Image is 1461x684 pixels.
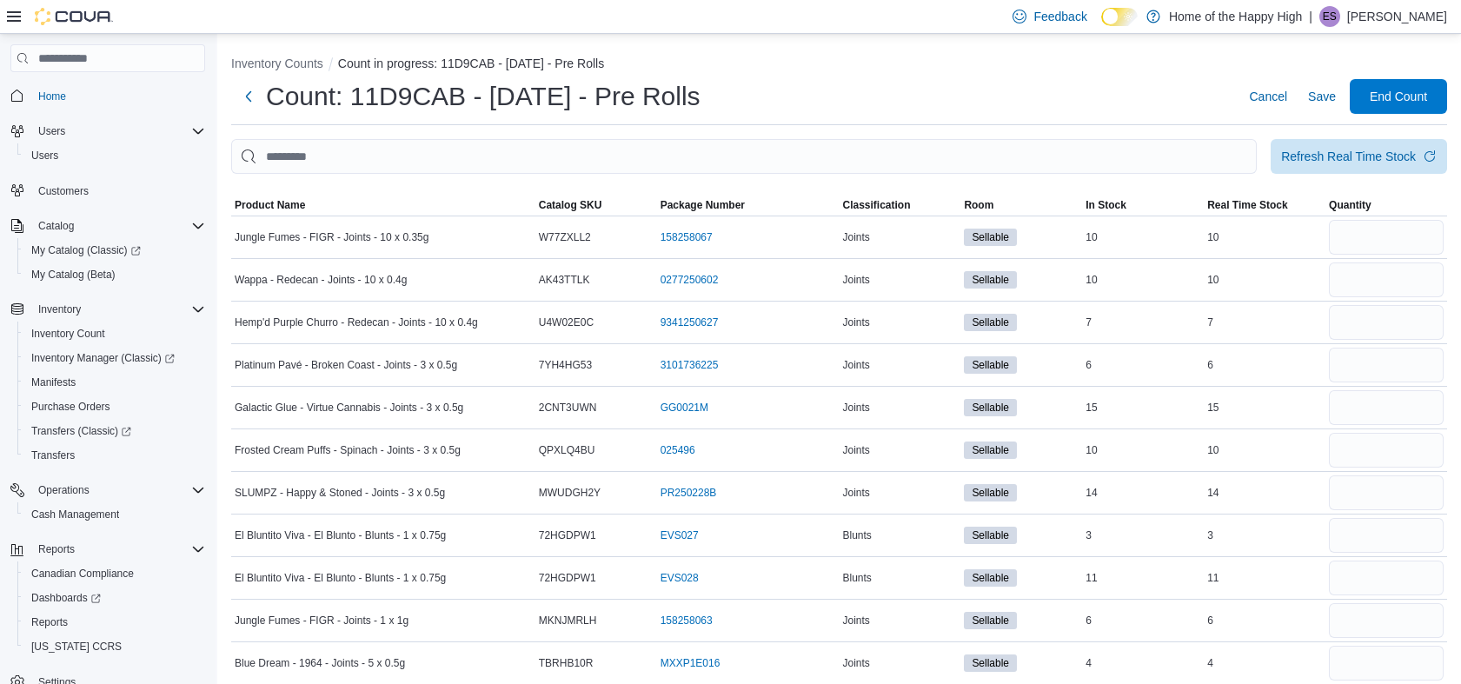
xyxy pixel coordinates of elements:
[24,264,123,285] a: My Catalog (Beta)
[1169,6,1302,27] p: Home of the Happy High
[17,370,212,395] button: Manifests
[1082,355,1204,375] div: 6
[1082,397,1204,418] div: 15
[24,323,112,344] a: Inventory Count
[1242,79,1294,114] button: Cancel
[24,504,126,525] a: Cash Management
[31,243,141,257] span: My Catalog (Classic)
[17,262,212,287] button: My Catalog (Beta)
[1082,195,1204,216] button: In Stock
[31,180,205,202] span: Customers
[231,55,1447,76] nav: An example of EuiBreadcrumbs
[235,528,446,542] span: El Bluntito Viva - El Blunto - Blunts - 1 x 0.75g
[31,508,119,521] span: Cash Management
[539,358,592,372] span: 7YH4HG53
[3,83,212,108] button: Home
[1204,312,1325,333] div: 7
[24,372,205,393] span: Manifests
[3,178,212,203] button: Customers
[972,570,1009,586] span: Sellable
[31,448,75,462] span: Transfers
[964,314,1017,331] span: Sellable
[964,271,1017,289] span: Sellable
[964,527,1017,544] span: Sellable
[38,90,66,103] span: Home
[1082,525,1204,546] div: 3
[972,528,1009,543] span: Sellable
[235,443,461,457] span: Frosted Cream Puffs - Spinach - Joints - 3 x 0.5g
[842,571,871,585] span: Blunts
[972,485,1009,501] span: Sellable
[3,119,212,143] button: Users
[842,614,869,628] span: Joints
[31,121,72,142] button: Users
[10,76,205,684] nav: Complex example
[842,528,871,542] span: Blunts
[539,614,597,628] span: MKNJMRLH
[661,443,695,457] a: 025496
[17,238,212,262] a: My Catalog (Classic)
[842,401,869,415] span: Joints
[1204,610,1325,631] div: 6
[31,181,96,202] a: Customers
[24,372,83,393] a: Manifests
[1082,610,1204,631] div: 6
[842,443,869,457] span: Joints
[38,483,90,497] span: Operations
[31,327,105,341] span: Inventory Count
[31,375,76,389] span: Manifests
[17,586,212,610] a: Dashboards
[1281,148,1416,165] div: Refresh Real Time Stock
[539,315,594,329] span: U4W02E0C
[972,613,1009,628] span: Sellable
[31,216,81,236] button: Catalog
[964,484,1017,501] span: Sellable
[31,640,122,654] span: [US_STATE] CCRS
[31,539,205,560] span: Reports
[31,400,110,414] span: Purchase Orders
[31,84,205,106] span: Home
[3,297,212,322] button: Inventory
[1370,88,1427,105] span: End Count
[1350,79,1447,114] button: End Count
[24,504,205,525] span: Cash Management
[266,79,701,114] h1: Count: 11D9CAB - [DATE] - Pre Rolls
[24,348,182,369] a: Inventory Manager (Classic)
[972,229,1009,245] span: Sellable
[1207,198,1287,212] span: Real Time Stock
[24,612,75,633] a: Reports
[38,124,65,138] span: Users
[964,229,1017,246] span: Sellable
[24,264,205,285] span: My Catalog (Beta)
[24,240,205,261] span: My Catalog (Classic)
[31,121,205,142] span: Users
[24,636,205,657] span: Washington CCRS
[31,539,82,560] button: Reports
[24,348,205,369] span: Inventory Manager (Classic)
[539,198,602,212] span: Catalog SKU
[1082,653,1204,674] div: 4
[539,571,596,585] span: 72HGDPW1
[338,56,604,70] button: Count in progress: 11D9CAB - [DATE] - Pre Rolls
[24,563,205,584] span: Canadian Compliance
[1204,227,1325,248] div: 10
[235,230,428,244] span: Jungle Fumes - FIGR - Joints - 10 x 0.35g
[17,143,212,168] button: Users
[661,656,721,670] a: MXXP1E016
[1204,195,1325,216] button: Real Time Stock
[1204,440,1325,461] div: 10
[17,634,212,659] button: [US_STATE] CCRS
[842,486,869,500] span: Joints
[1204,482,1325,503] div: 14
[17,346,212,370] a: Inventory Manager (Classic)
[3,214,212,238] button: Catalog
[17,322,212,346] button: Inventory Count
[231,139,1257,174] input: This is a search bar. After typing your query, hit enter to filter the results lower in the page.
[31,567,134,581] span: Canadian Compliance
[842,230,869,244] span: Joints
[35,8,113,25] img: Cova
[235,614,408,628] span: Jungle Fumes - FIGR - Joints - 1 x 1g
[842,656,869,670] span: Joints
[972,400,1009,415] span: Sellable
